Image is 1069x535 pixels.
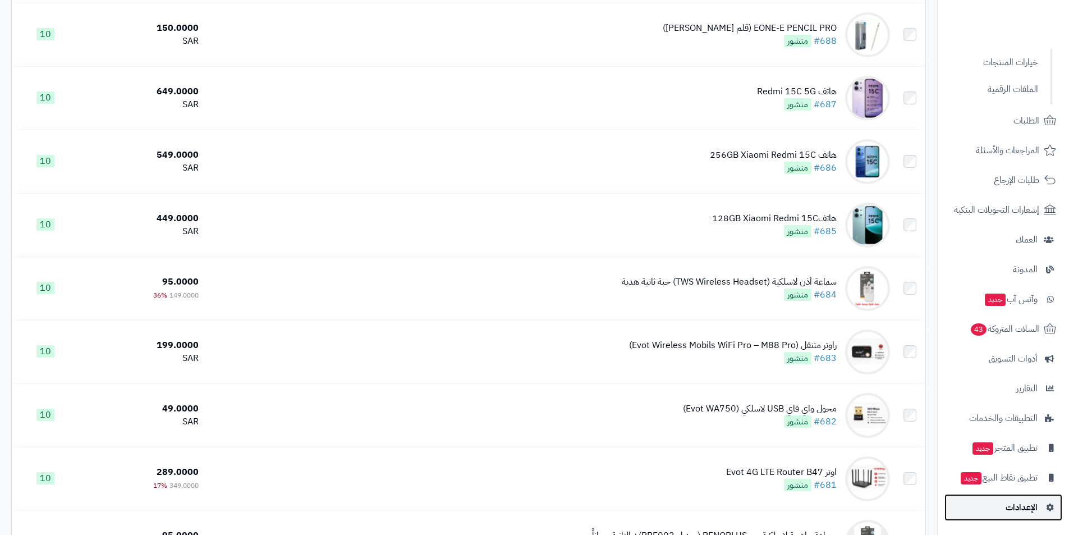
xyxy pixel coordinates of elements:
a: التقارير [944,375,1062,402]
span: 43 [971,323,987,336]
span: 149.0000 [169,290,199,300]
a: خيارات المنتجات [944,51,1044,75]
span: جديد [961,472,981,484]
span: العملاء [1016,232,1038,248]
div: 199.0000 [83,339,199,352]
a: السلات المتروكة43 [944,315,1062,342]
a: طلبات الإرجاع [944,167,1062,194]
span: تطبيق نقاط البيع [960,470,1038,486]
span: 10 [36,282,54,294]
div: 150.0000 [83,22,199,35]
div: 49.0000 [83,403,199,415]
span: إشعارات التحويلات البنكية [954,202,1039,218]
a: #688 [814,34,837,48]
span: 289.0000 [157,465,199,479]
img: سماعة أذن لاسلكية (TWS Wireless Headset) حبة ثانية هدية [845,266,890,311]
span: جديد [985,294,1006,306]
span: 10 [36,28,54,40]
span: طلبات الإرجاع [994,172,1039,188]
a: الملفات الرقمية [944,77,1044,102]
img: logo-2.png [993,8,1058,32]
a: تطبيق نقاط البيعجديد [944,464,1062,491]
div: سماعة أذن لاسلكية (TWS Wireless Headset) حبة ثانية هدية [622,276,837,289]
div: هاتف Redmi 15C 5G [757,85,837,98]
div: راوتر متنقل (Evot Wireless Mobils WiFi Pro – M88 Pro) [629,339,837,352]
a: #683 [814,351,837,365]
a: #687 [814,98,837,111]
span: منشور [784,225,811,237]
div: EONE-E PENCIL PRO (قلم [PERSON_NAME]) [663,22,837,35]
span: 10 [36,345,54,358]
span: منشور [784,98,811,111]
div: 549.0000 [83,149,199,162]
span: 10 [36,92,54,104]
div: 449.0000 [83,212,199,225]
img: EONE-E PENCIL PRO (قلم ستايلس احترافي) [845,12,890,57]
span: التطبيقات والخدمات [969,410,1038,426]
span: منشور [784,479,811,491]
span: منشور [784,35,811,47]
div: محول واي فاي USB لاسلكي (Evot WA750) [683,403,837,415]
span: التقارير [1016,381,1038,396]
a: العملاء [944,226,1062,253]
div: SAR [83,415,199,428]
a: #685 [814,225,837,238]
span: السلات المتروكة [970,321,1039,337]
span: منشور [784,162,811,174]
span: منشور [784,289,811,301]
span: 10 [36,218,54,231]
div: هاتف128GB Xiaomi Redmi 15C [712,212,837,225]
span: منشور [784,352,811,364]
span: 10 [36,409,54,421]
span: 95.0000 [162,275,199,289]
div: اوتر Evot 4G LTE Router B47 [726,466,837,479]
span: تطبيق المتجر [971,440,1038,456]
span: الطلبات [1013,113,1039,129]
div: هاتف 256GB Xiaomi Redmi 15C [710,149,837,162]
img: اوتر Evot 4G LTE Router B47 [845,456,890,501]
div: SAR [83,162,199,175]
span: وآتس آب [984,291,1038,307]
img: هاتف 256GB Xiaomi Redmi 15C [845,139,890,184]
span: المراجعات والأسئلة [976,143,1039,158]
div: SAR [83,225,199,238]
a: تطبيق المتجرجديد [944,435,1062,461]
span: منشور [784,415,811,428]
a: التطبيقات والخدمات [944,405,1062,432]
span: 10 [36,472,54,484]
span: أدوات التسويق [989,351,1038,367]
div: SAR [83,352,199,365]
img: هاتف Redmi 15C 5G [845,76,890,121]
span: المدونة [1013,262,1038,277]
span: 349.0000 [169,481,199,491]
a: المراجعات والأسئلة [944,137,1062,164]
a: أدوات التسويق [944,345,1062,372]
a: الإعدادات [944,494,1062,521]
div: SAR [83,98,199,111]
a: إشعارات التحويلات البنكية [944,196,1062,223]
span: الإعدادات [1006,500,1038,515]
a: #686 [814,161,837,175]
span: جديد [972,442,993,455]
span: 17% [153,481,167,491]
img: محول واي فاي USB لاسلكي (Evot WA750) [845,393,890,438]
img: راوتر متنقل (Evot Wireless Mobils WiFi Pro – M88 Pro) [845,330,890,374]
div: SAR [83,35,199,48]
span: 10 [36,155,54,167]
span: 36% [153,290,167,300]
a: المدونة [944,256,1062,283]
a: #682 [814,415,837,428]
img: هاتف128GB Xiaomi Redmi 15C [845,203,890,248]
a: #681 [814,478,837,492]
div: 649.0000 [83,85,199,98]
a: #684 [814,288,837,301]
a: وآتس آبجديد [944,286,1062,313]
a: الطلبات [944,107,1062,134]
